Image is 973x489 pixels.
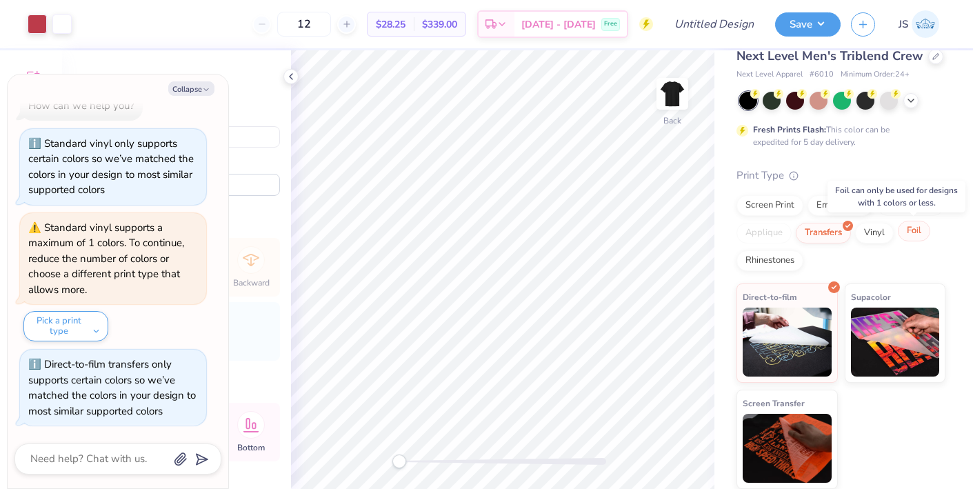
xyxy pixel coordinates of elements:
[743,308,832,377] img: Direct-to-film
[659,80,686,108] img: Back
[753,123,923,148] div: This color can be expedited for 5 day delivery.
[28,99,134,112] div: How can we help you?
[23,311,108,341] button: Pick a print type
[277,12,331,37] input: – –
[736,69,803,81] span: Next Level Apparel
[912,10,939,38] img: Jazmin Sinchi
[810,69,834,81] span: # 6010
[743,290,797,304] span: Direct-to-film
[851,308,940,377] img: Supacolor
[775,12,841,37] button: Save
[521,17,596,32] span: [DATE] - [DATE]
[736,223,792,243] div: Applique
[237,442,265,453] span: Bottom
[736,48,923,64] span: Next Level Men's Triblend Crew
[892,10,945,38] a: JS
[663,114,681,127] div: Back
[753,124,826,135] strong: Fresh Prints Flash:
[168,81,214,96] button: Collapse
[28,221,184,297] div: Standard vinyl supports a maximum of 1 colors. To continue, reduce the number of colors or choose...
[899,17,908,32] span: JS
[855,223,894,243] div: Vinyl
[736,195,803,216] div: Screen Print
[376,17,405,32] span: $28.25
[28,137,194,197] div: Standard vinyl only supports certain colors so we’ve matched the colors in your design to most si...
[898,221,930,241] div: Foil
[604,19,617,29] span: Free
[736,250,803,271] div: Rhinestones
[28,357,196,418] div: Direct-to-film transfers only supports certain colors so we’ve matched the colors in your design ...
[736,168,945,183] div: Print Type
[743,414,832,483] img: Screen Transfer
[851,290,891,304] span: Supacolor
[663,10,765,38] input: Untitled Design
[743,396,805,410] span: Screen Transfer
[841,69,910,81] span: Minimum Order: 24 +
[796,223,851,243] div: Transfers
[392,455,406,468] div: Accessibility label
[422,17,457,32] span: $339.00
[827,181,965,212] div: Foil can only be used for designs with 1 colors or less.
[808,195,873,216] div: Embroidery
